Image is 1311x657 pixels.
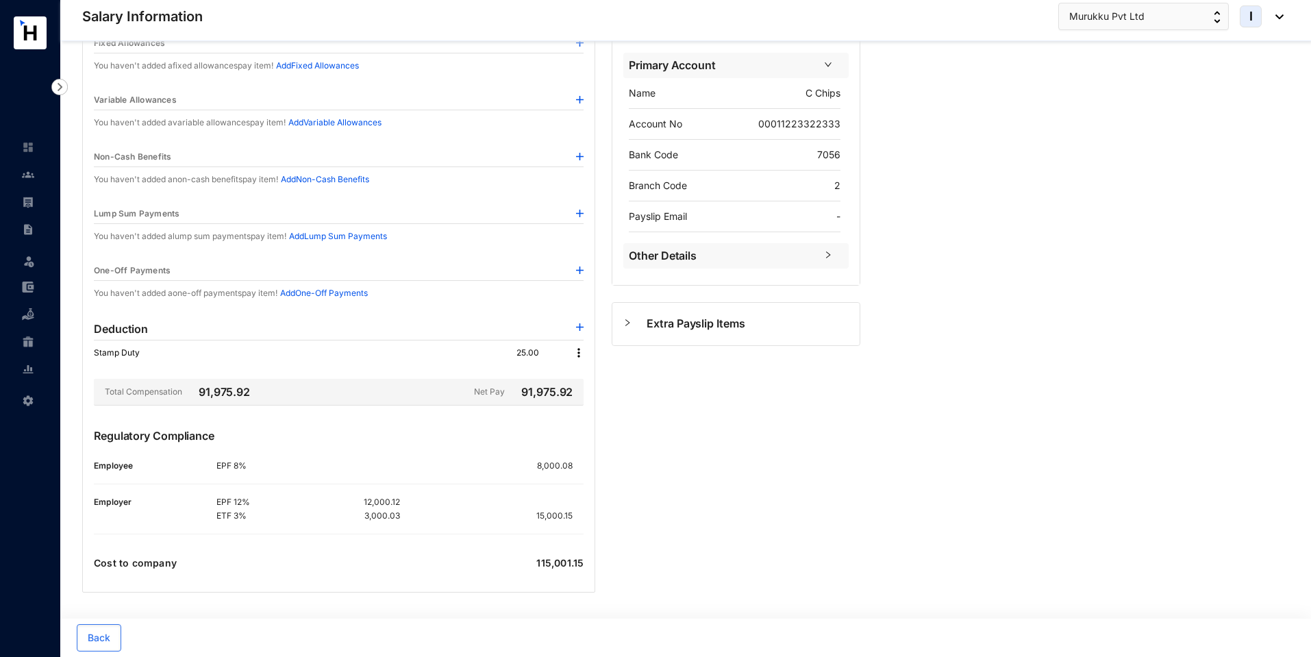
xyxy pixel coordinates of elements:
li: Loan [11,301,44,328]
img: home-unselected.a29eae3204392db15eaf.svg [22,141,34,153]
p: You haven't added a lump sum payments pay item! [94,230,286,243]
p: EPF 12% [216,495,308,509]
p: 3,000.03 [364,509,400,523]
p: Stamp Duty [94,346,153,360]
p: Add Fixed Allowances [276,59,359,73]
img: more.27664ee4a8faa814348e188645a3c1fc.svg [572,346,586,360]
li: Home [11,134,44,161]
p: Total Compensation [94,384,182,400]
p: You haven't added a non-cash benefits pay item! [94,173,278,186]
p: ETF 3% [216,509,308,523]
span: C Chips [806,87,840,99]
p: 25.00 [516,346,561,360]
p: Name [629,86,655,100]
img: settings-unselected.1febfda315e6e19643a1.svg [22,395,34,407]
button: Back [77,624,121,652]
li: Contacts [11,161,44,188]
img: dropdown-black.8e83cc76930a90b1a4fdb6d089b7bf3a.svg [1269,14,1284,19]
li: Reports [11,356,44,383]
p: Employer [94,495,216,509]
img: payroll-unselected.b590312f920e76f0c668.svg [22,196,34,208]
span: 7056 [817,149,840,160]
p: Cost to company [94,556,177,570]
p: 115,001.15 [536,556,584,570]
p: Branch Code [629,179,687,193]
p: Bank Code [629,148,678,162]
p: 15,000.15 [536,509,584,523]
p: You haven't added a one-off payments pay item! [94,286,277,300]
p: Net Pay [474,384,516,400]
p: Employee [94,459,216,473]
span: Back [88,631,110,645]
span: - [836,210,840,222]
p: 12,000.12 [364,495,400,509]
p: Add Non-Cash Benefits [281,173,369,186]
p: Add Lump Sum Payments [289,230,387,243]
img: plus-blue.82faced185f92b6205e0ad2e478a7993.svg [576,266,584,274]
span: Primary Account [629,57,816,74]
span: 00011223322333 [758,118,840,129]
img: plus-blue.82faced185f92b6205e0ad2e478a7993.svg [576,39,584,47]
span: Murukku Pvt Ltd [1069,9,1145,24]
p: 91,975.92 [185,384,250,400]
p: Lump Sum Payments [94,207,179,221]
img: plus-blue.82faced185f92b6205e0ad2e478a7993.svg [576,323,584,331]
span: right [824,60,832,69]
button: Murukku Pvt Ltd [1058,3,1229,30]
p: Salary Information [82,7,203,26]
li: Contracts [11,216,44,243]
p: EPF 8% [216,459,308,473]
p: Non-Cash Benefits [94,150,171,164]
img: contract-unselected.99e2b2107c0a7dd48938.svg [22,223,34,236]
img: up-down-arrow.74152d26bf9780fbf563ca9c90304185.svg [1214,11,1221,23]
p: 91,975.92 [519,384,573,400]
img: leave-unselected.2934df6273408c3f84d9.svg [22,254,36,268]
p: Account No [629,117,682,131]
img: loan-unselected.d74d20a04637f2d15ab5.svg [22,308,34,321]
p: Add Variable Allowances [288,116,382,129]
p: You haven't added a variable allowances pay item! [94,116,286,129]
p: Payslip Email [629,210,687,223]
li: Expenses [11,273,44,301]
li: Payroll [11,188,44,216]
li: Gratuity [11,328,44,356]
span: Other Details [629,247,816,264]
span: Extra Payslip Items [647,315,849,332]
p: You haven't added a fixed allowances pay item! [94,59,273,73]
p: Fixed Allowances [94,36,165,50]
p: Deduction [94,321,148,337]
img: plus-blue.82faced185f92b6205e0ad2e478a7993.svg [576,210,584,217]
img: expense-unselected.2edcf0507c847f3e9e96.svg [22,281,34,293]
span: right [824,251,832,259]
img: report-unselected.e6a6b4230fc7da01f883.svg [22,363,34,375]
img: plus-blue.82faced185f92b6205e0ad2e478a7993.svg [576,96,584,103]
img: gratuity-unselected.a8c340787eea3cf492d7.svg [22,336,34,348]
span: 2 [834,179,840,191]
img: people-unselected.118708e94b43a90eceab.svg [22,169,34,181]
img: plus-blue.82faced185f92b6205e0ad2e478a7993.svg [576,153,584,160]
p: Variable Allowances [94,93,177,107]
p: One-Off Payments [94,264,171,277]
img: nav-icon-right.af6afadce00d159da59955279c43614e.svg [51,79,68,95]
p: Regulatory Compliance [94,427,584,459]
p: 8,000.08 [537,459,584,473]
p: Add One-Off Payments [280,286,368,300]
span: I [1249,10,1253,23]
